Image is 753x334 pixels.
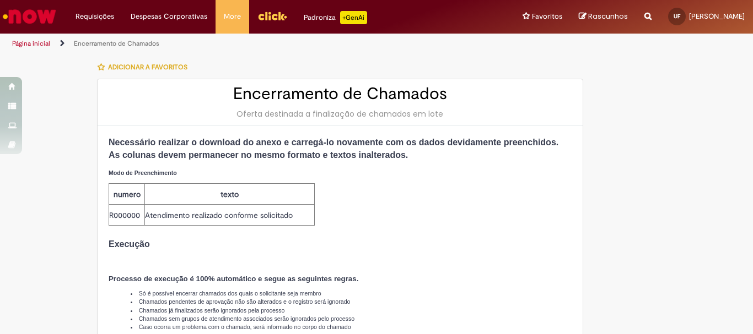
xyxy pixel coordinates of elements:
[579,12,628,22] a: Rascunhos
[97,56,193,79] button: Adicionar a Favoritos
[12,39,50,48] a: Página inicial
[131,306,572,315] li: Chamados já finalizados serão ignorados pela processo
[109,275,358,283] strong: Processo de execução é 100% automático e segue as seguintes regras.
[74,39,159,48] a: Encerramento de Chamados
[109,108,572,119] div: Oferta destinada a finalização de chamados em lote
[131,11,207,22] span: Despesas Corporativas
[689,12,745,21] span: [PERSON_NAME]
[8,34,494,54] ul: Trilhas de página
[131,289,572,298] li: Só é possível encerrar chamados dos quais o solicitante seja membro
[109,239,150,249] strong: Execução
[131,315,572,323] li: Chamados sem grupos de atendimento associados serão ignorados pelo processo
[532,11,562,22] span: Favoritos
[224,11,241,22] span: More
[304,11,367,24] div: Padroniza
[674,13,680,20] span: UF
[340,11,367,24] p: +GenAi
[109,85,572,103] h2: Encerramento de Chamados
[109,169,177,176] strong: Modo de Preenchimento
[257,8,287,24] img: click_logo_yellow_360x200.png
[145,205,315,226] td: Atendimento realizado conforme solicitado
[131,323,572,331] li: Caso ocorra um problema com o chamado, será informado no corpo do chamado
[220,189,239,199] strong: texto
[588,11,628,21] span: Rascunhos
[76,11,114,22] span: Requisições
[114,189,141,199] strong: numero
[1,6,58,28] img: ServiceNow
[108,63,187,72] span: Adicionar a Favoritos
[109,205,144,226] td: R000000
[109,138,558,160] strong: Necessário realizar o download do anexo e carregá-lo novamente com os dados devidamente preenchid...
[131,298,572,306] li: Chamados pendentes de aprovação não são alterados e o registro será ignorado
